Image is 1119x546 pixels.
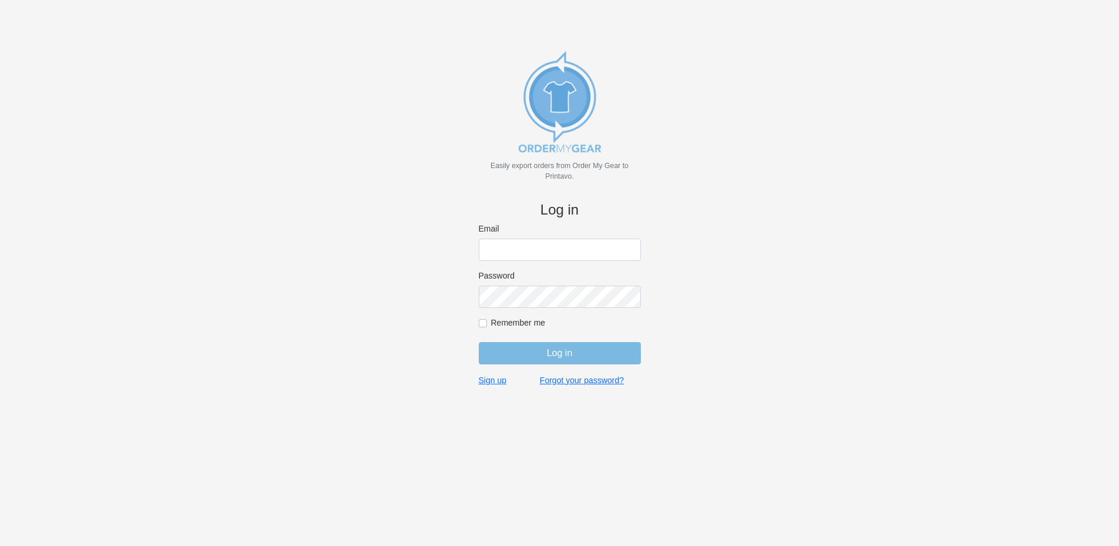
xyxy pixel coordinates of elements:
[540,375,624,386] a: Forgot your password?
[479,270,641,281] label: Password
[479,160,641,182] p: Easily export orders from Order My Gear to Printavo.
[501,43,619,160] img: new_omg_export_logo-652582c309f788888370c3373ec495a74b7b3fc93c8838f76510ecd25890bcc4.png
[479,375,506,386] a: Sign up
[479,342,641,364] input: Log in
[479,202,641,219] h4: Log in
[491,317,641,328] label: Remember me
[479,223,641,234] label: Email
